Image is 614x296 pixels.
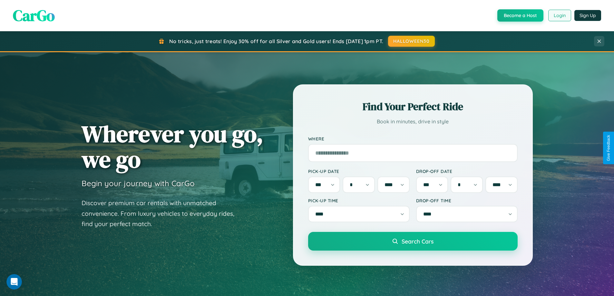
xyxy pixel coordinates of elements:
[82,178,195,188] h3: Begin your journey with CarGo
[82,198,243,229] p: Discover premium car rentals with unmatched convenience. From luxury vehicles to everyday rides, ...
[13,5,55,26] span: CarGo
[388,36,435,47] button: HALLOWEEN30
[606,135,611,161] div: Give Feedback
[308,168,410,174] label: Pick-up Date
[308,117,518,126] p: Book in minutes, drive in style
[308,100,518,114] h2: Find Your Perfect Ride
[82,121,263,172] h1: Wherever you go, we go
[416,168,518,174] label: Drop-off Date
[308,232,518,251] button: Search Cars
[548,10,571,21] button: Login
[416,198,518,203] label: Drop-off Time
[169,38,383,44] span: No tricks, just treats! Enjoy 30% off for all Silver and Gold users! Ends [DATE] 1pm PT.
[497,9,543,22] button: Become a Host
[308,136,518,141] label: Where
[574,10,601,21] button: Sign Up
[402,238,434,245] span: Search Cars
[6,274,22,290] iframe: Intercom live chat
[308,198,410,203] label: Pick-up Time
